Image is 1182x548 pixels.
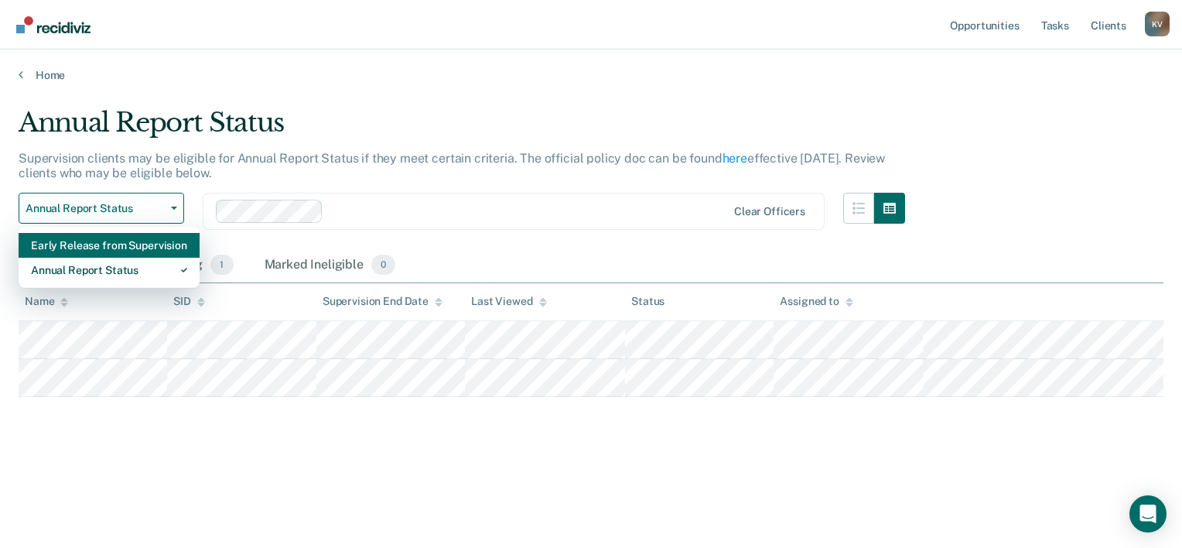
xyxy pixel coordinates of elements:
[25,295,68,308] div: Name
[323,295,442,308] div: Supervision End Date
[16,16,91,33] img: Recidiviz
[723,151,747,166] a: here
[210,255,233,275] span: 1
[371,255,395,275] span: 0
[19,193,184,224] button: Annual Report Status
[26,202,165,215] span: Annual Report Status
[19,68,1163,82] a: Home
[19,151,885,180] p: Supervision clients may be eligible for Annual Report Status if they meet certain criteria. The o...
[173,295,205,308] div: SID
[780,295,852,308] div: Assigned to
[31,258,187,283] div: Annual Report Status
[1145,12,1170,36] button: Profile dropdown button
[734,205,805,218] div: Clear officers
[261,248,399,283] div: Marked Ineligible0
[471,295,546,308] div: Last Viewed
[31,233,187,258] div: Early Release from Supervision
[1129,495,1167,533] div: Open Intercom Messenger
[631,295,664,308] div: Status
[19,107,905,151] div: Annual Report Status
[1145,12,1170,36] div: K V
